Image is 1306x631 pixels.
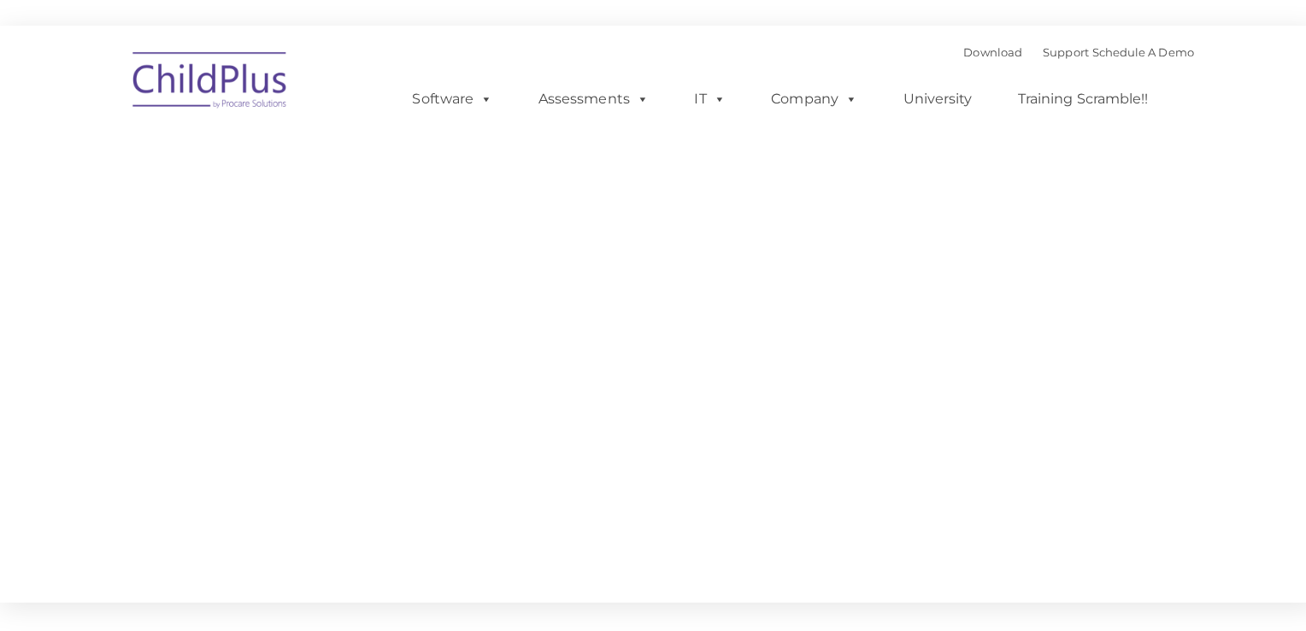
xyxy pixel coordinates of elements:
a: Support [1033,44,1079,58]
a: Training Scramble!! [991,81,1155,115]
font: | [955,44,1183,58]
a: University [878,81,980,115]
a: Schedule A Demo [1082,44,1183,58]
a: Download [955,44,1013,58]
a: IT [671,81,736,115]
a: Software [391,81,505,115]
a: Company [747,81,867,115]
a: Assessments [516,81,660,115]
img: ChildPlus by Procare Solutions [123,39,294,125]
